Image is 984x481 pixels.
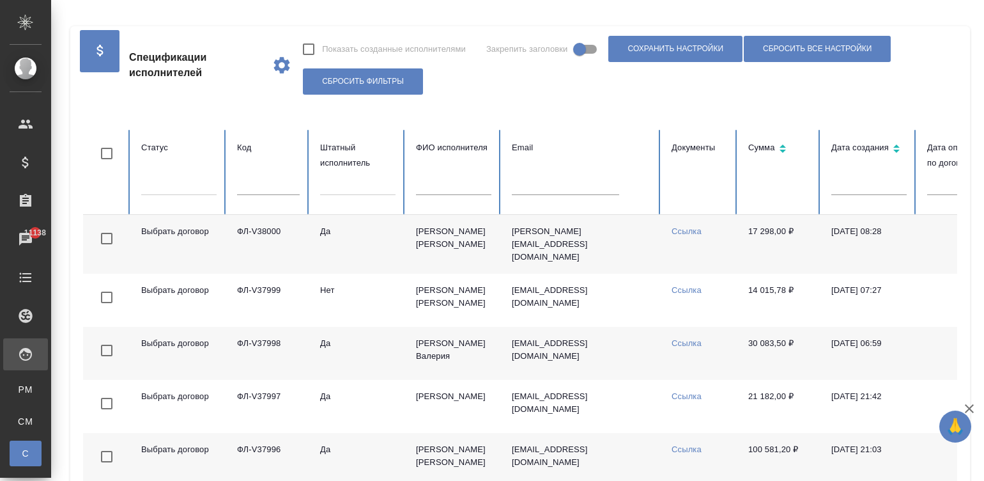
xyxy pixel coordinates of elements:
a: С [10,441,42,466]
td: [PERSON_NAME] Валерия [406,327,502,380]
a: Ссылка [672,226,702,236]
span: Закрепить заголовки [486,43,568,56]
div: Штатный исполнитель [320,140,396,171]
div: Email [512,140,651,155]
span: Toggle Row Selected [93,225,120,252]
td: 30 083,50 ₽ [738,327,821,380]
span: Сохранить настройки [627,43,723,54]
td: [DATE] 07:27 [821,274,917,327]
span: Спецификации исполнителей [129,50,261,81]
span: Toggle Row Selected [93,284,120,311]
div: Сортировка [831,140,907,159]
a: PM [10,377,42,402]
td: [EMAIL_ADDRESS][DOMAIN_NAME] [502,380,661,433]
td: [PERSON_NAME] [406,380,502,433]
td: [PERSON_NAME] [PERSON_NAME] [406,274,502,327]
td: [PERSON_NAME][EMAIL_ADDRESS][DOMAIN_NAME] [502,215,661,274]
td: [DATE] 21:42 [821,380,917,433]
a: 11138 [3,223,48,255]
td: Нет [310,274,406,327]
span: Toggle Row Selected [93,443,120,470]
td: Выбрать договор [131,327,227,380]
button: 🙏 [939,411,971,443]
td: ФЛ-V37997 [227,380,310,433]
button: Сбросить все настройки [744,36,891,62]
a: Ссылка [672,391,702,401]
div: Статус [141,140,217,155]
div: Код [237,140,300,155]
td: [PERSON_NAME] [PERSON_NAME] [406,215,502,274]
a: Ссылка [672,285,702,295]
span: С [16,447,35,460]
td: Да [310,327,406,380]
td: [DATE] 06:59 [821,327,917,380]
td: ФЛ-V37999 [227,274,310,327]
span: Показать созданные исполнителями [322,43,466,56]
span: 11138 [17,226,54,239]
span: 🙏 [944,413,966,440]
td: ФЛ-V37998 [227,327,310,380]
span: CM [16,415,35,428]
span: Сбросить фильтры [322,76,404,87]
button: Сохранить настройки [608,36,742,62]
a: CM [10,409,42,434]
td: ФЛ-V38000 [227,215,310,274]
td: Выбрать договор [131,274,227,327]
td: [EMAIL_ADDRESS][DOMAIN_NAME] [502,327,661,380]
td: [EMAIL_ADDRESS][DOMAIN_NAME] [502,274,661,327]
a: Ссылка [672,338,702,348]
span: Toggle Row Selected [93,390,120,417]
td: Выбрать договор [131,215,227,274]
td: Да [310,380,406,433]
span: Сбросить все настройки [763,43,872,54]
a: Ссылка [672,445,702,454]
div: Сортировка [748,140,811,159]
span: Toggle Row Selected [93,337,120,364]
td: 17 298,00 ₽ [738,215,821,274]
span: PM [16,383,35,396]
td: Да [310,215,406,274]
td: [DATE] 08:28 [821,215,917,274]
div: Документы [672,140,728,155]
td: Выбрать договор [131,380,227,433]
td: 21 182,00 ₽ [738,380,821,433]
td: 14 015,78 ₽ [738,274,821,327]
div: ФИО исполнителя [416,140,491,155]
button: Сбросить фильтры [303,68,423,95]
